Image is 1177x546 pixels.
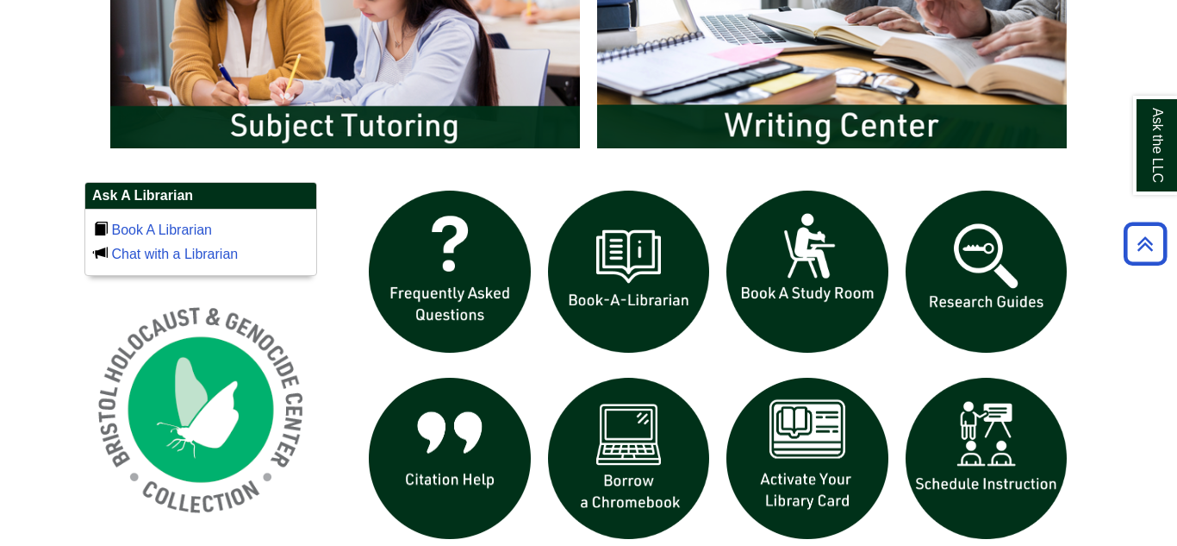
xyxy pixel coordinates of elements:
img: Book a Librarian icon links to book a librarian web page [539,182,719,361]
img: Research Guides icon links to research guides web page [897,182,1076,361]
h2: Ask A Librarian [85,183,316,210]
img: frequently asked questions [360,182,539,361]
a: Chat with a Librarian [111,247,238,261]
img: Holocaust and Genocide Collection [84,293,317,526]
a: Book A Librarian [111,223,212,237]
a: Back to Top [1118,232,1173,255]
img: book a study room icon links to book a study room web page [718,182,897,361]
